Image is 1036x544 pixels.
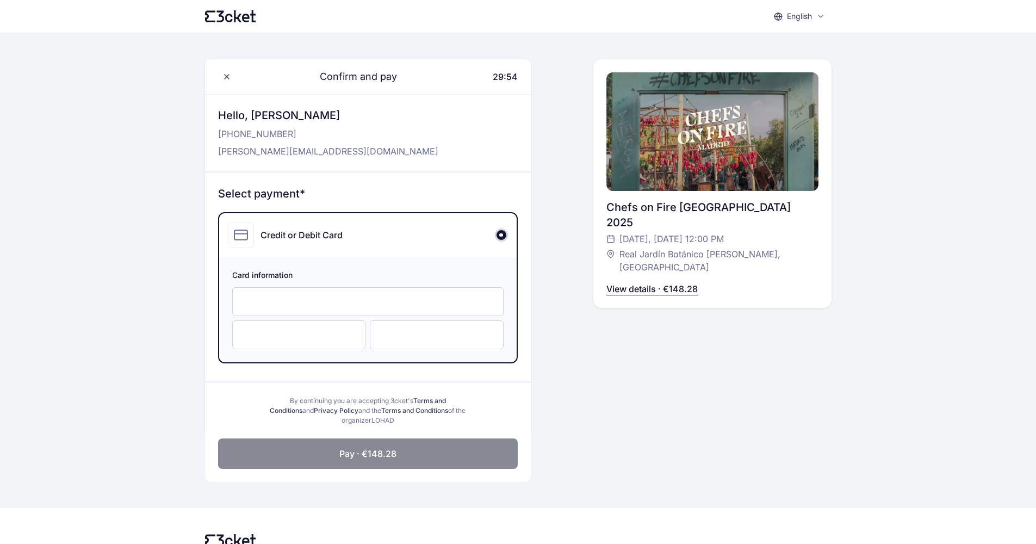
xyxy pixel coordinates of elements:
[493,71,518,82] span: 29:54
[606,282,698,295] p: View details · €148.28
[218,438,518,469] button: Pay · €148.28
[339,447,396,460] span: Pay · €148.28
[381,330,492,340] iframe: Secure CVC input frame
[381,406,448,415] a: Terms and Conditions
[307,69,397,84] span: Confirm and pay
[619,248,808,274] span: Real Jardín Botánico [PERSON_NAME], [GEOGRAPHIC_DATA]
[244,296,492,307] iframe: Secure card number input frame
[266,396,470,425] div: By continuing you are accepting 3cket's and and the of the organizer
[218,186,518,201] h3: Select payment*
[244,330,355,340] iframe: Secure expiration date input frame
[371,416,394,424] span: LOHAD
[619,232,724,245] span: [DATE], [DATE] 12:00 PM
[314,406,358,415] a: Privacy Policy
[218,127,438,140] p: [PHONE_NUMBER]
[606,200,818,230] div: Chefs on Fire [GEOGRAPHIC_DATA] 2025
[218,145,438,158] p: [PERSON_NAME][EMAIL_ADDRESS][DOMAIN_NAME]
[232,270,504,283] span: Card information
[218,108,438,123] h3: Hello, [PERSON_NAME]
[260,228,343,242] div: Credit or Debit Card
[787,11,812,22] p: English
